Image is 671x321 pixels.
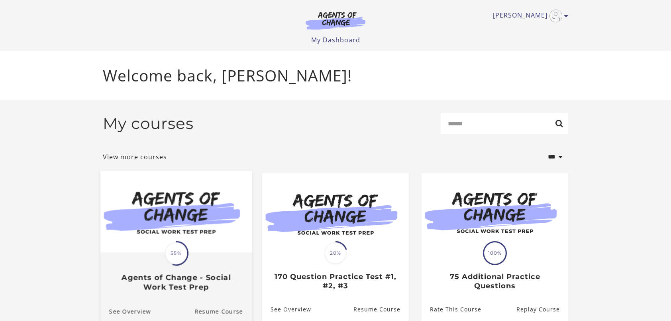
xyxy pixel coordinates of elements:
h2: My courses [103,114,194,133]
span: 100% [484,242,506,264]
a: Toggle menu [493,10,564,22]
a: View more courses [103,152,167,162]
span: 55% [165,242,187,264]
p: Welcome back, [PERSON_NAME]! [103,64,568,87]
h3: 75 Additional Practice Questions [430,272,559,290]
img: Agents of Change Logo [297,11,374,30]
span: 20% [325,242,346,264]
h3: 170 Question Practice Test #1, #2, #3 [271,272,400,290]
a: My Dashboard [311,36,360,44]
h3: Agents of Change - Social Work Test Prep [109,273,243,291]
